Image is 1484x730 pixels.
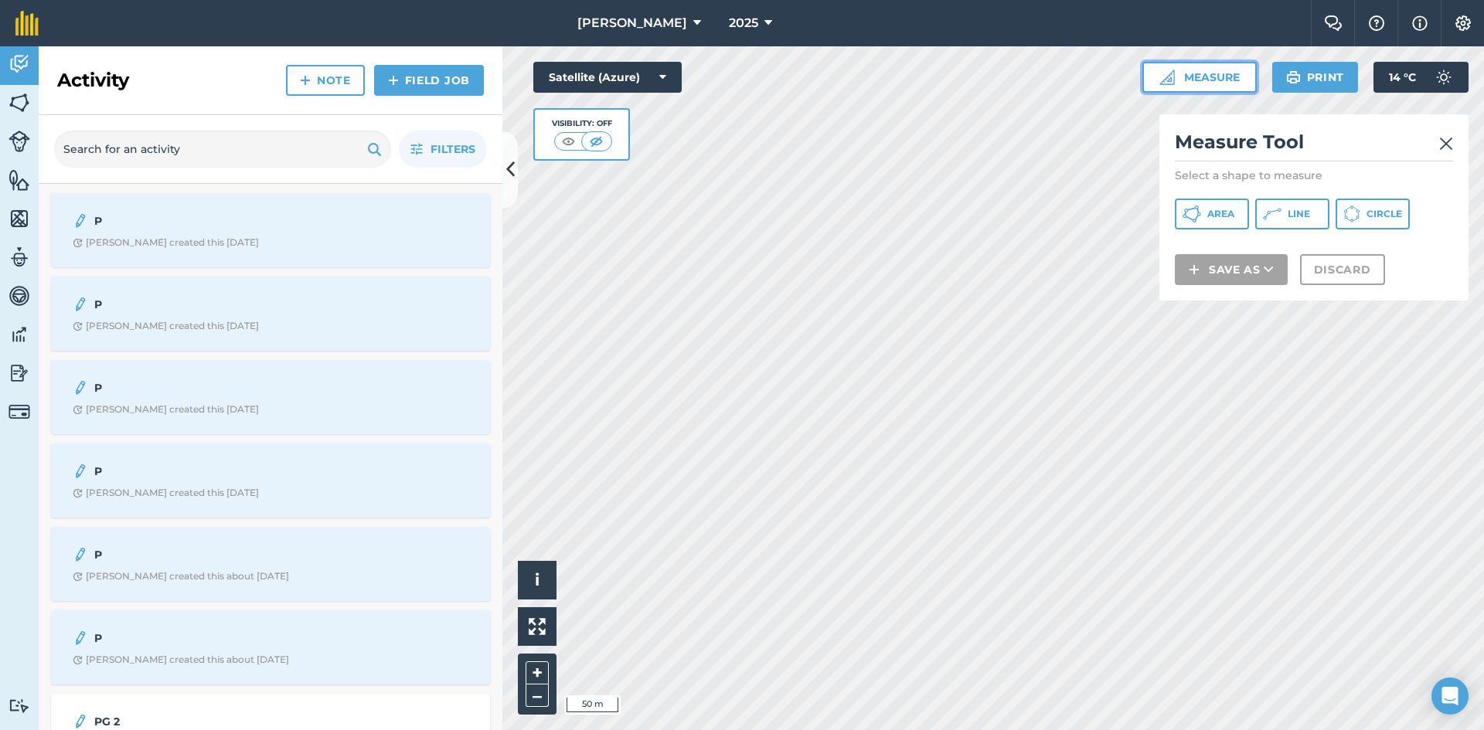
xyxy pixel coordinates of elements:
img: svg+xml;base64,PHN2ZyB4bWxucz0iaHR0cDovL3d3dy53My5vcmcvMjAwMC9zdmciIHdpZHRoPSI1NiIgaGVpZ2h0PSI2MC... [9,168,30,192]
a: PClock with arrow pointing clockwise[PERSON_NAME] created this about [DATE] [60,536,481,592]
div: [PERSON_NAME] created this about [DATE] [73,570,289,582]
span: 14 ° C [1389,62,1416,93]
img: svg+xml;base64,PD94bWwgdmVyc2lvbj0iMS4wIiBlbmNvZGluZz0idXRmLTgiPz4KPCEtLSBHZW5lcmF0b3I6IEFkb2JlIE... [73,295,88,314]
span: Filters [431,141,475,158]
img: A cog icon [1454,15,1472,31]
img: svg+xml;base64,PHN2ZyB4bWxucz0iaHR0cDovL3d3dy53My5vcmcvMjAwMC9zdmciIHdpZHRoPSIxNyIgaGVpZ2h0PSIxNy... [1412,14,1428,32]
img: fieldmargin Logo [15,11,39,36]
img: svg+xml;base64,PD94bWwgdmVyc2lvbj0iMS4wIiBlbmNvZGluZz0idXRmLTgiPz4KPCEtLSBHZW5lcmF0b3I6IEFkb2JlIE... [73,629,88,647]
button: Line [1255,199,1329,229]
p: Select a shape to measure [1175,168,1453,183]
strong: P [94,379,339,396]
button: i [518,561,556,599]
img: Two speech bubbles overlapping with the left bubble in the forefront [1324,15,1343,31]
strong: P [94,463,339,480]
a: Note [286,65,365,96]
img: svg+xml;base64,PHN2ZyB4bWxucz0iaHR0cDovL3d3dy53My5vcmcvMjAwMC9zdmciIHdpZHRoPSIxNCIgaGVpZ2h0PSIyNC... [1189,260,1200,279]
img: svg+xml;base64,PHN2ZyB4bWxucz0iaHR0cDovL3d3dy53My5vcmcvMjAwMC9zdmciIHdpZHRoPSIxNCIgaGVpZ2h0PSIyNC... [300,71,311,90]
button: + [526,661,549,684]
input: Search for an activity [54,131,391,168]
button: Discard [1300,254,1385,285]
button: Area [1175,199,1249,229]
img: svg+xml;base64,PD94bWwgdmVyc2lvbj0iMS4wIiBlbmNvZGluZz0idXRmLTgiPz4KPCEtLSBHZW5lcmF0b3I6IEFkb2JlIE... [9,401,30,423]
a: PClock with arrow pointing clockwise[PERSON_NAME] created this [DATE] [60,369,481,425]
img: svg+xml;base64,PHN2ZyB4bWxucz0iaHR0cDovL3d3dy53My5vcmcvMjAwMC9zdmciIHdpZHRoPSI1NiIgaGVpZ2h0PSI2MC... [9,207,30,230]
div: Visibility: Off [552,117,612,130]
button: Print [1272,62,1359,93]
span: i [535,570,539,589]
button: Satellite (Azure) [533,62,682,93]
strong: P [94,630,339,647]
img: Four arrows, one pointing top left, one top right, one bottom right and the last bottom left [529,618,546,635]
a: PClock with arrow pointing clockwise[PERSON_NAME] created this about [DATE] [60,620,481,675]
a: PClock with arrow pointing clockwise[PERSON_NAME] created this [DATE] [60,286,481,341]
img: svg+xml;base64,PD94bWwgdmVyc2lvbj0iMS4wIiBlbmNvZGluZz0idXRmLTgiPz4KPCEtLSBHZW5lcmF0b3I6IEFkb2JlIE... [9,53,30,76]
div: [PERSON_NAME] created this about [DATE] [73,654,289,666]
img: svg+xml;base64,PD94bWwgdmVyc2lvbj0iMS4wIiBlbmNvZGluZz0idXRmLTgiPz4KPCEtLSBHZW5lcmF0b3I6IEFkb2JlIE... [9,323,30,346]
img: svg+xml;base64,PHN2ZyB4bWxucz0iaHR0cDovL3d3dy53My5vcmcvMjAwMC9zdmciIHdpZHRoPSI1MCIgaGVpZ2h0PSI0MC... [587,134,606,149]
img: svg+xml;base64,PD94bWwgdmVyc2lvbj0iMS4wIiBlbmNvZGluZz0idXRmLTgiPz4KPCEtLSBHZW5lcmF0b3I6IEFkb2JlIE... [73,212,88,230]
img: svg+xml;base64,PHN2ZyB4bWxucz0iaHR0cDovL3d3dy53My5vcmcvMjAwMC9zdmciIHdpZHRoPSIxOSIgaGVpZ2h0PSIyNC... [1286,68,1301,87]
img: svg+xml;base64,PD94bWwgdmVyc2lvbj0iMS4wIiBlbmNvZGluZz0idXRmLTgiPz4KPCEtLSBHZW5lcmF0b3I6IEFkb2JlIE... [9,246,30,269]
span: Area [1207,208,1234,220]
img: svg+xml;base64,PD94bWwgdmVyc2lvbj0iMS4wIiBlbmNvZGluZz0idXRmLTgiPz4KPCEtLSBHZW5lcmF0b3I6IEFkb2JlIE... [9,362,30,385]
div: [PERSON_NAME] created this [DATE] [73,403,259,416]
a: Field Job [374,65,484,96]
a: PClock with arrow pointing clockwise[PERSON_NAME] created this [DATE] [60,202,481,258]
img: A question mark icon [1367,15,1386,31]
img: Clock with arrow pointing clockwise [73,238,83,248]
img: svg+xml;base64,PHN2ZyB4bWxucz0iaHR0cDovL3d3dy53My5vcmcvMjAwMC9zdmciIHdpZHRoPSIxNCIgaGVpZ2h0PSIyNC... [388,71,399,90]
img: svg+xml;base64,PHN2ZyB4bWxucz0iaHR0cDovL3d3dy53My5vcmcvMjAwMC9zdmciIHdpZHRoPSIyMiIgaGVpZ2h0PSIzMC... [1439,134,1453,153]
button: Measure [1142,62,1257,93]
div: [PERSON_NAME] created this [DATE] [73,320,259,332]
img: svg+xml;base64,PHN2ZyB4bWxucz0iaHR0cDovL3d3dy53My5vcmcvMjAwMC9zdmciIHdpZHRoPSIxOSIgaGVpZ2h0PSIyNC... [367,140,382,158]
h2: Activity [57,68,129,93]
div: [PERSON_NAME] created this [DATE] [73,236,259,249]
img: svg+xml;base64,PD94bWwgdmVyc2lvbj0iMS4wIiBlbmNvZGluZz0idXRmLTgiPz4KPCEtLSBHZW5lcmF0b3I6IEFkb2JlIE... [9,131,30,152]
button: Save as [1175,254,1288,285]
img: svg+xml;base64,PD94bWwgdmVyc2lvbj0iMS4wIiBlbmNvZGluZz0idXRmLTgiPz4KPCEtLSBHZW5lcmF0b3I6IEFkb2JlIE... [1428,62,1459,93]
button: – [526,684,549,707]
img: Clock with arrow pointing clockwise [73,405,83,415]
h2: Measure Tool [1175,130,1453,161]
a: PClock with arrow pointing clockwise[PERSON_NAME] created this [DATE] [60,453,481,508]
span: Line [1288,208,1310,220]
strong: P [94,546,339,563]
img: Clock with arrow pointing clockwise [73,655,83,665]
img: svg+xml;base64,PD94bWwgdmVyc2lvbj0iMS4wIiBlbmNvZGluZz0idXRmLTgiPz4KPCEtLSBHZW5lcmF0b3I6IEFkb2JlIE... [73,545,88,564]
button: Circle [1336,199,1410,229]
img: Clock with arrow pointing clockwise [73,572,83,582]
div: Open Intercom Messenger [1431,677,1469,715]
button: 14 °C [1373,62,1469,93]
img: svg+xml;base64,PD94bWwgdmVyc2lvbj0iMS4wIiBlbmNvZGluZz0idXRmLTgiPz4KPCEtLSBHZW5lcmF0b3I6IEFkb2JlIE... [9,698,30,713]
span: Circle [1367,208,1402,220]
button: Filters [399,131,487,168]
img: Clock with arrow pointing clockwise [73,321,83,331]
img: svg+xml;base64,PD94bWwgdmVyc2lvbj0iMS4wIiBlbmNvZGluZz0idXRmLTgiPz4KPCEtLSBHZW5lcmF0b3I6IEFkb2JlIE... [73,379,88,397]
img: svg+xml;base64,PHN2ZyB4bWxucz0iaHR0cDovL3d3dy53My5vcmcvMjAwMC9zdmciIHdpZHRoPSI1NiIgaGVpZ2h0PSI2MC... [9,91,30,114]
span: [PERSON_NAME] [577,14,687,32]
span: 2025 [729,14,758,32]
img: svg+xml;base64,PHN2ZyB4bWxucz0iaHR0cDovL3d3dy53My5vcmcvMjAwMC9zdmciIHdpZHRoPSI1MCIgaGVpZ2h0PSI0MC... [559,134,578,149]
img: Clock with arrow pointing clockwise [73,488,83,498]
img: svg+xml;base64,PD94bWwgdmVyc2lvbj0iMS4wIiBlbmNvZGluZz0idXRmLTgiPz4KPCEtLSBHZW5lcmF0b3I6IEFkb2JlIE... [73,462,88,480]
strong: PG 2 [94,713,339,730]
img: Ruler icon [1159,70,1175,85]
strong: P [94,296,339,313]
div: [PERSON_NAME] created this [DATE] [73,487,259,499]
img: svg+xml;base64,PD94bWwgdmVyc2lvbj0iMS4wIiBlbmNvZGluZz0idXRmLTgiPz4KPCEtLSBHZW5lcmF0b3I6IEFkb2JlIE... [9,284,30,307]
strong: P [94,212,339,229]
